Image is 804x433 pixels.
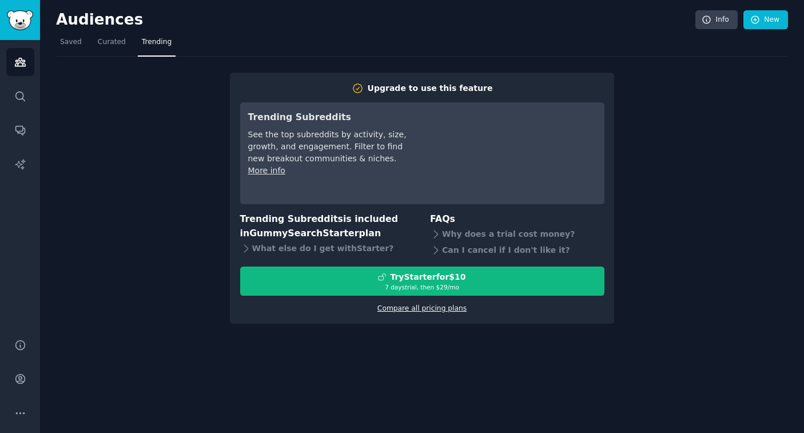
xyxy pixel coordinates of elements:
div: See the top subreddits by activity, size, growth, and engagement. Filter to find new breakout com... [248,129,409,165]
span: GummySearch Starter [249,228,359,239]
img: GummySearch logo [7,10,33,30]
div: Upgrade to use this feature [368,82,493,94]
span: Curated [98,37,126,47]
iframe: YouTube video player [425,110,596,196]
a: Curated [94,33,130,57]
div: Why does a trial cost money? [430,227,604,243]
a: Trending [138,33,176,57]
h3: Trending Subreddits is included in plan [240,212,415,240]
a: Info [695,10,738,30]
div: Try Starter for $10 [390,271,465,283]
div: 7 days trial, then $ 29 /mo [241,283,604,291]
h3: FAQs [430,212,604,227]
h2: Audiences [56,11,695,29]
span: Saved [60,37,82,47]
a: Saved [56,33,86,57]
div: What else do I get with Starter ? [240,240,415,256]
button: TryStarterfor$107 daystrial, then $29/mo [240,267,604,296]
a: More info [248,166,285,175]
a: Compare all pricing plans [377,304,467,312]
div: Can I cancel if I don't like it? [430,243,604,259]
span: Trending [142,37,172,47]
h3: Trending Subreddits [248,110,409,125]
a: New [743,10,788,30]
